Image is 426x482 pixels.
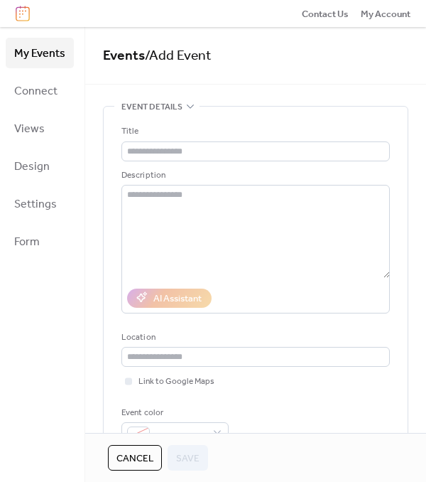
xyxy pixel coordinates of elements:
div: Description [121,168,387,183]
div: Title [121,124,387,139]
a: Settings [6,188,74,219]
span: My Events [14,43,65,65]
span: Connect [14,80,58,102]
span: My Account [361,7,410,21]
img: logo [16,6,30,21]
a: My Account [361,6,410,21]
a: Design [6,151,74,181]
a: Contact Us [302,6,349,21]
span: Cancel [116,451,153,466]
span: Link to Google Maps [138,375,214,389]
span: Design [14,156,50,178]
span: Settings [14,193,57,215]
div: Location [121,331,387,345]
a: My Events [6,38,74,68]
a: Connect [6,75,74,106]
span: Contact Us [302,7,349,21]
span: Event details [121,100,182,114]
a: Form [6,226,74,257]
span: / Add Event [145,43,212,69]
div: Event color [121,406,226,420]
a: Events [103,43,145,69]
button: Cancel [108,445,162,471]
a: Views [6,113,74,144]
span: Views [14,118,45,140]
span: Form [14,231,40,253]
